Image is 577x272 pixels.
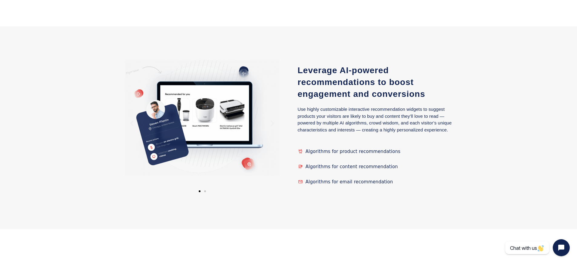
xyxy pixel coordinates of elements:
[298,161,452,172] summary: Algorithms for content recommendation
[199,190,201,192] span: Go to slide 1
[298,146,452,157] summary: Algorithms for product recommendations
[306,164,398,169] span: Algorithms for content recommendation
[204,190,206,192] span: Go to slide 2
[306,149,400,154] span: Algorithms for product recommendations
[128,119,136,127] div: Previous slide
[306,179,393,185] span: Algorithms for email recommendation
[298,176,452,188] summary: Algorithms for email recommendation
[298,64,452,100] h3: Leverage AI-powered recommendations to boost engagement and conversions
[269,119,276,127] div: Next slide
[125,60,280,176] img: Example of the personalization engine's recommending kitchen appliances to a visitor who was flag...
[298,106,452,133] p: Use highly customizable interactive recommendation widgets to suggest products your visitors are ...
